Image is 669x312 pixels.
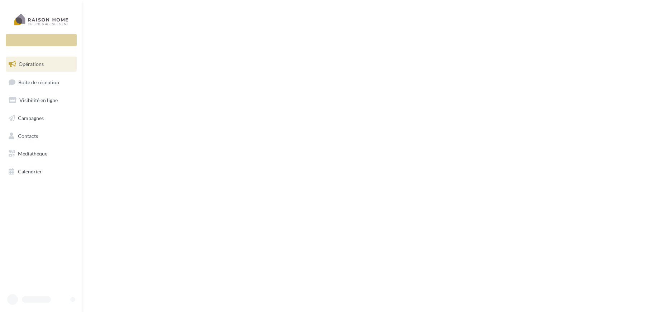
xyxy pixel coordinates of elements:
[4,75,78,90] a: Boîte de réception
[6,34,77,46] div: Nouvelle campagne
[18,133,38,139] span: Contacts
[18,115,44,121] span: Campagnes
[4,146,78,161] a: Médiathèque
[4,93,78,108] a: Visibilité en ligne
[18,150,47,157] span: Médiathèque
[18,79,59,85] span: Boîte de réception
[4,129,78,144] a: Contacts
[4,57,78,72] a: Opérations
[19,61,44,67] span: Opérations
[18,168,42,174] span: Calendrier
[4,111,78,126] a: Campagnes
[4,164,78,179] a: Calendrier
[19,97,58,103] span: Visibilité en ligne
